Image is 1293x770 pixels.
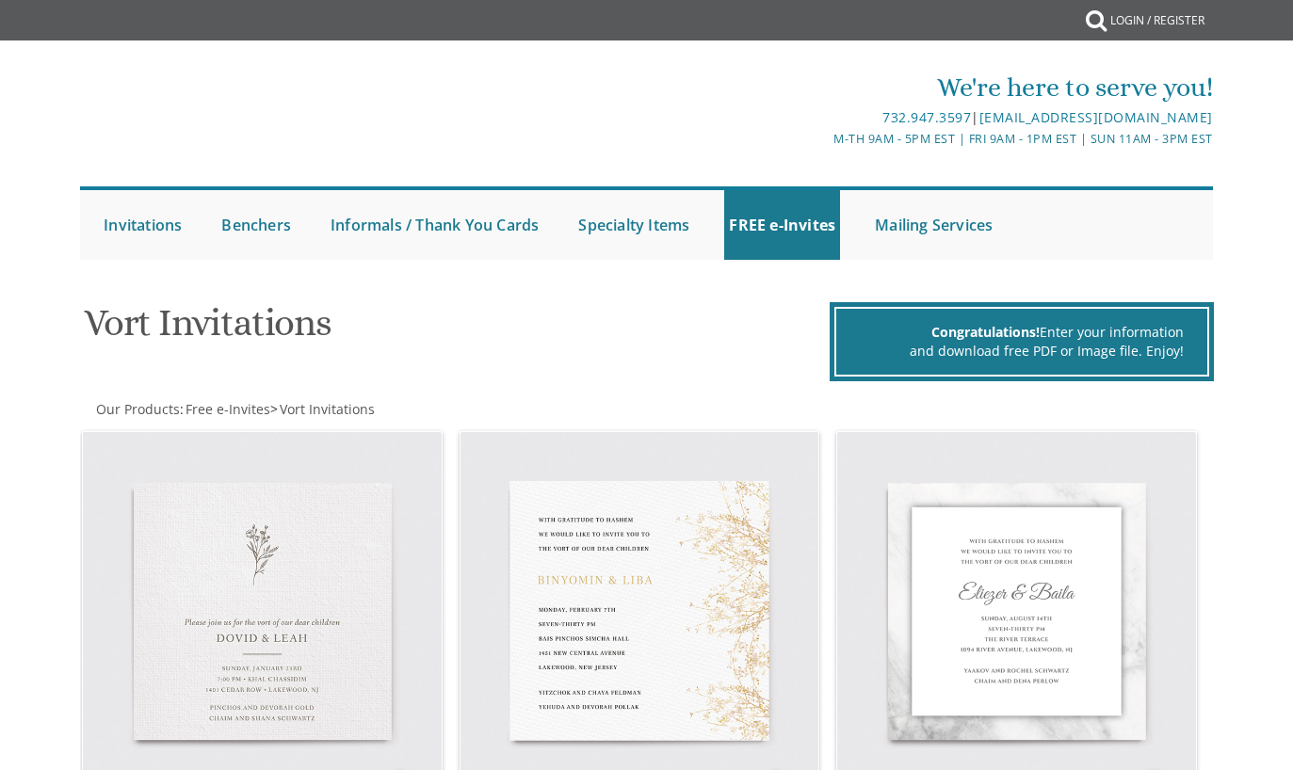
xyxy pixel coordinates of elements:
[574,190,694,260] a: Specialty Items
[860,323,1184,342] div: Enter your information
[931,323,1040,341] span: Congratulations!
[84,302,825,358] h1: Vort Invitations
[870,190,997,260] a: Mailing Services
[326,190,543,260] a: Informals / Thank You Cards
[186,400,270,418] span: Free e-Invites
[184,400,270,418] a: Free e-Invites
[278,400,375,418] a: Vort Invitations
[860,342,1184,361] div: and download free PDF or Image file. Enjoy!
[459,129,1213,149] div: M-Th 9am - 5pm EST | Fri 9am - 1pm EST | Sun 11am - 3pm EST
[882,108,971,126] a: 732.947.3597
[217,190,296,260] a: Benchers
[459,69,1213,106] div: We're here to serve you!
[94,400,180,418] a: Our Products
[280,400,375,418] span: Vort Invitations
[459,106,1213,129] div: |
[979,108,1213,126] a: [EMAIL_ADDRESS][DOMAIN_NAME]
[724,190,840,260] a: FREE e-Invites
[270,400,375,418] span: >
[99,190,186,260] a: Invitations
[80,400,646,419] div: :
